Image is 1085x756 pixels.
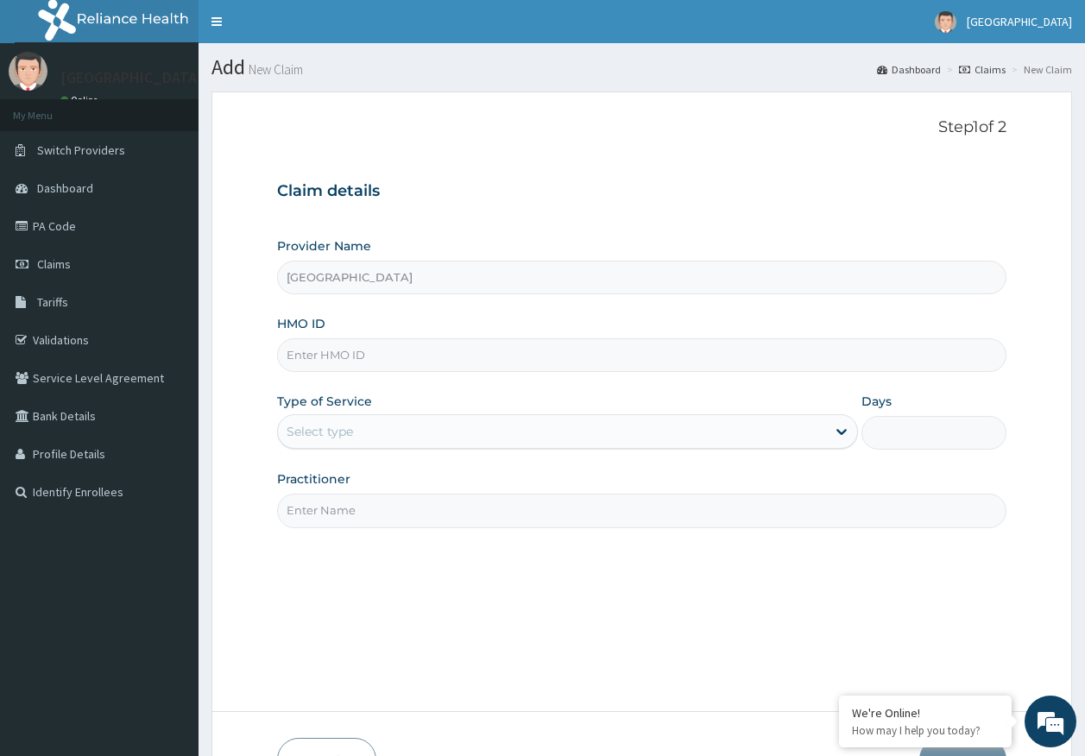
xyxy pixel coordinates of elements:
[277,315,325,332] label: HMO ID
[967,14,1072,29] span: [GEOGRAPHIC_DATA]
[277,338,1007,372] input: Enter HMO ID
[245,63,303,76] small: New Claim
[60,70,203,85] p: [GEOGRAPHIC_DATA]
[211,56,1072,79] h1: Add
[959,62,1006,77] a: Claims
[287,423,353,440] div: Select type
[277,393,372,410] label: Type of Service
[9,52,47,91] img: User Image
[60,94,102,106] a: Online
[861,393,892,410] label: Days
[852,705,999,721] div: We're Online!
[877,62,941,77] a: Dashboard
[37,142,125,158] span: Switch Providers
[852,723,999,738] p: How may I help you today?
[1007,62,1072,77] li: New Claim
[935,11,956,33] img: User Image
[277,237,371,255] label: Provider Name
[37,294,68,310] span: Tariffs
[37,180,93,196] span: Dashboard
[37,256,71,272] span: Claims
[277,470,350,488] label: Practitioner
[277,494,1007,527] input: Enter Name
[277,182,1007,201] h3: Claim details
[277,118,1007,137] p: Step 1 of 2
